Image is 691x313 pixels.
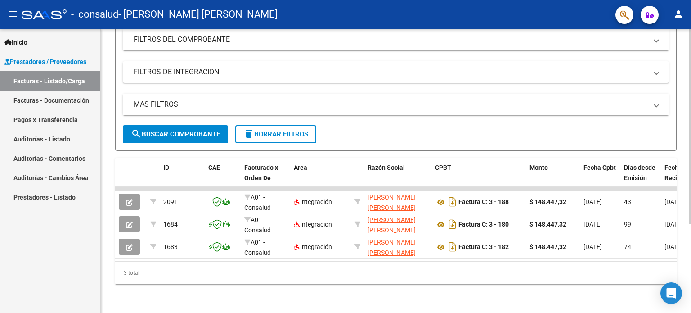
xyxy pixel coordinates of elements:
[620,158,661,198] datatable-header-cell: Días desde Emisión
[368,164,405,171] span: Razón Social
[235,125,316,143] button: Borrar Filtros
[7,9,18,19] mat-icon: menu
[447,217,458,231] i: Descargar documento
[294,198,332,205] span: Integración
[123,29,669,50] mat-expansion-panel-header: FILTROS DEL COMPROBANTE
[526,158,580,198] datatable-header-cell: Monto
[664,198,683,205] span: [DATE]
[447,195,458,209] i: Descargar documento
[583,164,616,171] span: Fecha Cpbt
[118,5,278,24] span: - [PERSON_NAME] [PERSON_NAME]
[131,130,220,138] span: Buscar Comprobante
[529,221,566,228] strong: $ 148.447,32
[664,243,683,250] span: [DATE]
[294,221,332,228] span: Integración
[290,158,351,198] datatable-header-cell: Area
[208,164,220,171] span: CAE
[244,164,278,181] span: Facturado x Orden De
[435,164,451,171] span: CPBT
[163,243,178,250] span: 1683
[583,221,602,228] span: [DATE]
[163,221,178,228] span: 1684
[431,158,526,198] datatable-header-cell: CPBT
[624,221,631,228] span: 99
[368,237,428,256] div: 27376848200
[134,67,647,77] mat-panel-title: FILTROS DE INTEGRACION
[294,243,332,250] span: Integración
[368,215,428,234] div: 27376848200
[368,192,428,211] div: 27376848200
[529,198,566,205] strong: $ 148.447,32
[364,158,431,198] datatable-header-cell: Razón Social
[583,198,602,205] span: [DATE]
[673,9,684,19] mat-icon: person
[660,282,682,304] div: Open Intercom Messenger
[447,240,458,254] i: Descargar documento
[583,243,602,250] span: [DATE]
[134,35,647,45] mat-panel-title: FILTROS DEL COMPROBANTE
[123,61,669,83] mat-expansion-panel-header: FILTROS DE INTEGRACION
[624,198,631,205] span: 43
[624,243,631,250] span: 74
[243,130,308,138] span: Borrar Filtros
[243,128,254,139] mat-icon: delete
[529,243,566,250] strong: $ 148.447,32
[123,125,228,143] button: Buscar Comprobante
[458,221,509,228] strong: Factura C: 3 - 180
[458,244,509,251] strong: Factura C: 3 - 182
[580,158,620,198] datatable-header-cell: Fecha Cpbt
[115,262,677,284] div: 3 total
[244,216,271,234] span: A01 - Consalud
[160,158,205,198] datatable-header-cell: ID
[244,239,271,256] span: A01 - Consalud
[4,37,27,47] span: Inicio
[624,164,655,181] span: Días desde Emisión
[241,158,290,198] datatable-header-cell: Facturado x Orden De
[4,57,86,67] span: Prestadores / Proveedores
[529,164,548,171] span: Monto
[664,221,683,228] span: [DATE]
[123,94,669,115] mat-expansion-panel-header: MAS FILTROS
[368,239,416,256] span: [PERSON_NAME] [PERSON_NAME]
[205,158,241,198] datatable-header-cell: CAE
[458,199,509,206] strong: Factura C: 3 - 188
[163,198,178,205] span: 2091
[163,164,169,171] span: ID
[294,164,307,171] span: Area
[368,216,416,234] span: [PERSON_NAME] [PERSON_NAME]
[131,128,142,139] mat-icon: search
[71,5,118,24] span: - consalud
[664,164,690,181] span: Fecha Recibido
[134,100,647,109] mat-panel-title: MAS FILTROS
[244,194,271,211] span: A01 - Consalud
[368,194,416,211] span: [PERSON_NAME] [PERSON_NAME]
